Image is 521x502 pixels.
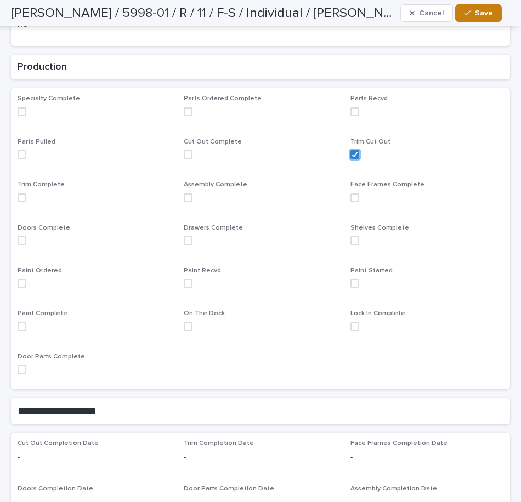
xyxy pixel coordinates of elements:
span: Paint Ordered [18,267,62,274]
span: Cut Out Complete [184,139,242,145]
span: Cancel [419,9,444,17]
span: Doors Completion Date [18,486,93,492]
span: Assembly Completion Date [350,486,437,492]
span: Paint Recvd [184,267,221,274]
h2: [PERSON_NAME] / 5998-01 / R / 11 / F-S / Individual / [PERSON_NAME] [11,5,396,21]
span: Paint Started [350,267,393,274]
span: Paint Complete [18,310,67,317]
span: Trim Complete [18,181,65,188]
span: Specialty Complete [18,95,80,102]
span: Parts Pulled [18,139,55,145]
span: Door Parts Complete [18,353,85,360]
p: - [350,452,503,463]
p: - [184,452,337,463]
span: Drawers Complete [184,225,243,231]
span: Door Parts Completion Date [184,486,274,492]
span: Save [475,9,493,17]
span: Face Frames Completion Date [350,440,448,447]
span: Face Frames Complete [350,181,424,188]
button: Save [455,4,502,22]
span: Trim Completion Date [184,440,254,447]
span: Lock In Complete. [350,310,407,317]
span: Shelves Complete [350,225,409,231]
span: Parts Recvd [350,95,388,102]
span: Assembly Complete [184,181,247,188]
button: Cancel [400,4,453,22]
span: Trim Cut Out [350,139,390,145]
span: On The Dock [184,310,225,317]
span: Cut Out Completion Date [18,440,99,447]
p: - [18,452,171,463]
span: Parts Ordered Complete [184,95,262,102]
h2: Production [18,61,503,73]
span: Doors Complete. [18,225,72,231]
